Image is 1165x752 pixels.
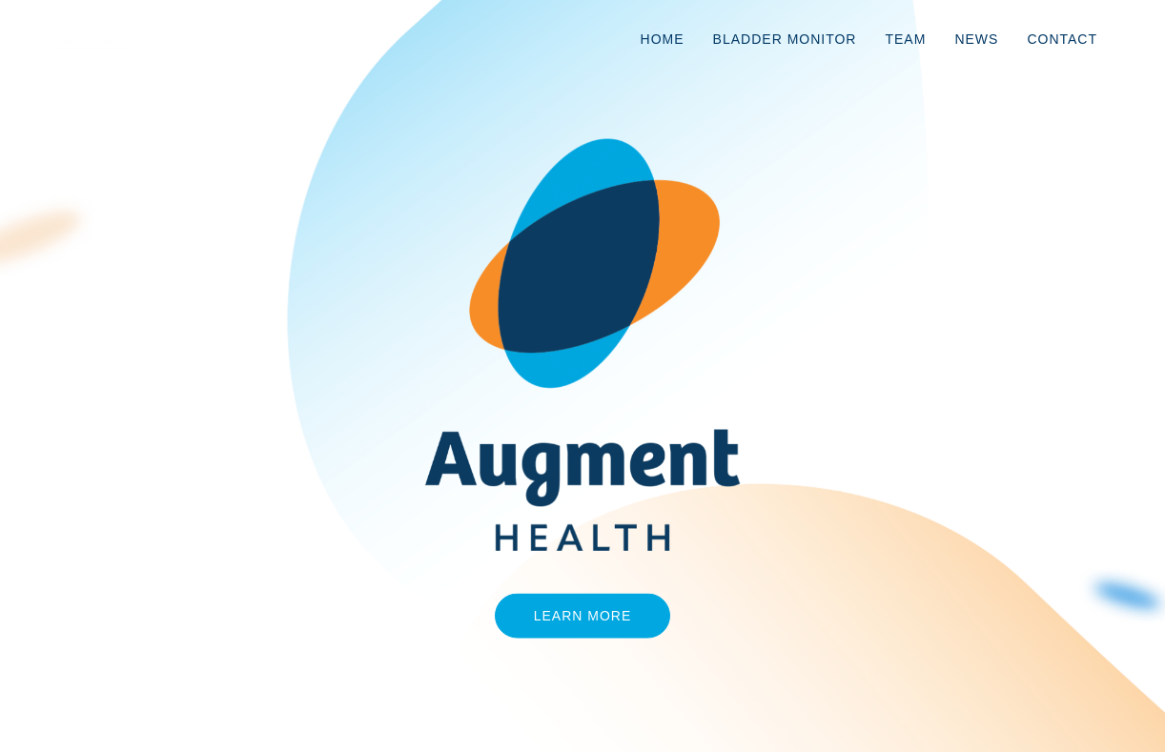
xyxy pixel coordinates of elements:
[411,138,754,552] img: AugmentHealth_FullColor_Transparent.png
[495,594,671,639] a: Learn More
[699,8,871,71] a: Bladder Monitor
[870,8,940,71] a: Team
[940,8,1012,71] a: News
[626,8,699,71] a: Home
[1012,8,1112,71] a: Contact
[53,31,130,51] img: logo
